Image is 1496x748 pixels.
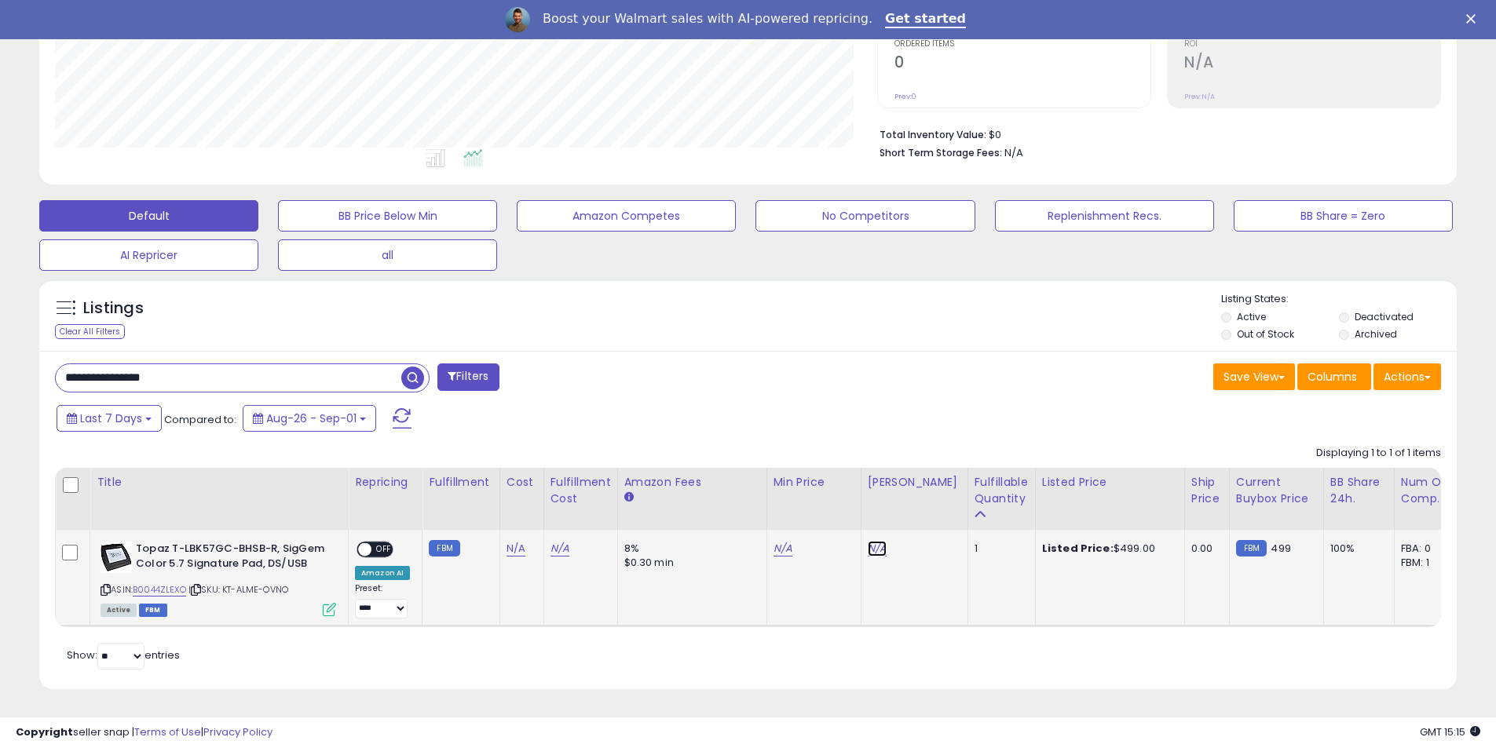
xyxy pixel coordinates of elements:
label: Active [1237,310,1266,323]
small: Prev: N/A [1184,92,1215,101]
div: 0.00 [1191,542,1217,556]
p: Listing States: [1221,292,1457,307]
div: Displaying 1 to 1 of 1 items [1316,446,1441,461]
b: Listed Price: [1042,541,1114,556]
div: 8% [624,542,755,556]
span: Ordered Items [894,40,1150,49]
h2: N/A [1184,53,1440,75]
span: ROI [1184,40,1440,49]
span: Aug-26 - Sep-01 [266,410,357,426]
a: N/A [550,541,569,556]
span: Columns [1308,369,1357,385]
div: Fulfillment [429,474,492,491]
h2: 0 [894,53,1150,75]
small: Amazon Fees. [624,491,634,505]
span: Show: entries [67,648,180,662]
span: Last 7 Days [80,410,142,426]
img: Profile image for Adrian [505,7,530,32]
small: FBM [1236,540,1267,556]
button: Last 7 Days [57,405,162,432]
button: Filters [437,363,499,391]
button: Amazon Competes [517,200,736,232]
div: Repricing [355,474,415,491]
div: $499.00 [1042,542,1172,556]
a: Get started [885,11,966,28]
h5: Listings [83,297,144,319]
a: N/A [774,541,792,556]
b: Topaz T-LBK57GC-BHSB-R, SigGem Color 5.7 Signature Pad, DS/USB [136,542,327,575]
label: Out of Stock [1237,327,1294,341]
div: Listed Price [1042,474,1178,491]
button: Save View [1213,363,1295,390]
button: BB Price Below Min [278,200,497,232]
div: Ship Price [1191,474,1223,507]
button: Columns [1297,363,1371,390]
a: Privacy Policy [203,724,272,739]
span: | SKU: KT-ALME-OVNO [188,583,288,596]
a: B0044ZLEXO [133,583,186,597]
a: N/A [868,541,887,556]
label: Archived [1355,327,1397,341]
button: Replenishment Recs. [995,200,1214,232]
div: Clear All Filters [55,324,125,339]
div: Title [97,474,342,491]
span: OFF [371,543,397,556]
div: [PERSON_NAME] [868,474,961,491]
li: $0 [880,124,1429,143]
div: Amazon AI [355,566,410,580]
div: BB Share 24h. [1330,474,1388,507]
button: all [278,239,497,271]
div: 100% [1330,542,1382,556]
span: Compared to: [164,412,236,427]
div: Num of Comp. [1401,474,1458,507]
div: Boost your Walmart sales with AI-powered repricing. [543,11,872,27]
div: $0.30 min [624,556,755,570]
span: All listings currently available for purchase on Amazon [101,604,137,617]
div: Fulfillment Cost [550,474,611,507]
button: Actions [1373,363,1441,390]
div: Cost [507,474,537,491]
span: FBM [139,604,167,617]
div: 1 [975,542,1023,556]
a: N/A [507,541,525,556]
div: ASIN: [101,542,336,615]
div: Close [1466,14,1482,24]
div: Amazon Fees [624,474,760,491]
div: Current Buybox Price [1236,474,1317,507]
small: FBM [429,540,459,556]
button: No Competitors [755,200,975,232]
div: FBM: 1 [1401,556,1453,570]
b: Total Inventory Value: [880,128,986,141]
div: Fulfillable Quantity [975,474,1029,507]
button: BB Share = Zero [1234,200,1453,232]
strong: Copyright [16,724,73,739]
span: 499 [1271,541,1290,556]
div: seller snap | | [16,725,272,740]
button: Aug-26 - Sep-01 [243,405,376,432]
small: Prev: 0 [894,92,916,101]
img: 41lhDCD5lpS._SL40_.jpg [101,542,132,573]
div: Preset: [355,583,410,618]
label: Deactivated [1355,310,1414,323]
div: FBA: 0 [1401,542,1453,556]
span: 2025-09-9 15:15 GMT [1420,724,1480,739]
button: AI Repricer [39,239,258,271]
button: Default [39,200,258,232]
span: N/A [1004,145,1023,160]
div: Min Price [774,474,854,491]
a: Terms of Use [134,724,201,739]
b: Short Term Storage Fees: [880,146,1002,159]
